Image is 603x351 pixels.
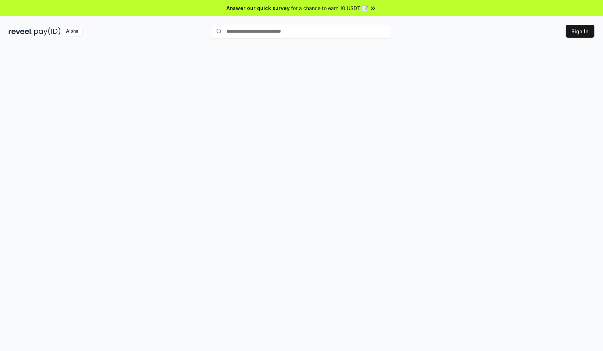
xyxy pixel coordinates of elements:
[566,25,594,38] button: Sign In
[226,4,290,12] span: Answer our quick survey
[9,27,33,36] img: reveel_dark
[62,27,82,36] div: Alpha
[34,27,61,36] img: pay_id
[291,4,368,12] span: for a chance to earn 10 USDT 📝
